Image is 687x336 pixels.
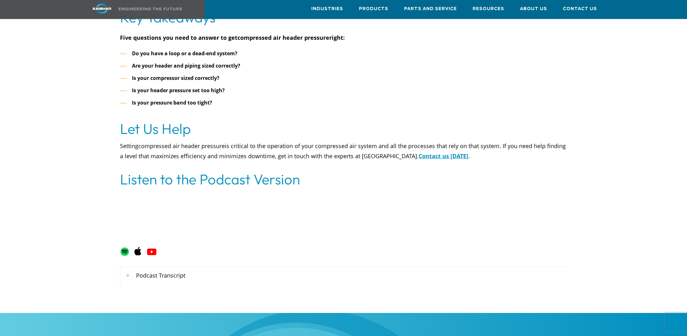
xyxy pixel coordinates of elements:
img: Spotify [120,245,129,256]
a: Resources [473,0,504,17]
img: kaishan logo [78,3,126,14]
span: Contact Us [563,5,597,13]
a: Products [359,0,388,17]
b: Do you have a loop or a dead-end system? [132,50,237,57]
span: compressed air header pressure [138,142,225,150]
div: Podcast Transcript [120,266,567,285]
span: Parts and Service [404,5,457,13]
span: About Us [520,5,547,13]
h2: Let Us Help [120,120,567,138]
span: Resources [473,5,504,13]
span: compressed air header pressure [237,34,329,41]
a: Parts and Service [404,0,457,17]
b: Is your header pressure set too high? [132,87,225,94]
p: Setting is critical to the operation of your compressed air system and all the processes that rel... [120,141,567,161]
b: Is your pressure band too tight? [132,99,212,106]
h2: Listen to the Podcast Version [120,171,567,188]
b: Is your compressor sized correctly? [132,75,219,81]
b: Are your header and piping sized correctly? [132,62,240,69]
span: Industries [311,5,343,13]
img: Engineering the future [119,8,182,10]
a: About Us [520,0,547,17]
a: Industries [311,0,343,17]
a: Contact us [DATE] [419,152,468,160]
img: YouTube [146,246,157,257]
img: Apple Podcasts [133,247,142,256]
strong: Five questions you need to answer to get right: [120,34,345,41]
span: Products [359,5,388,13]
a: Contact Us [563,0,597,17]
